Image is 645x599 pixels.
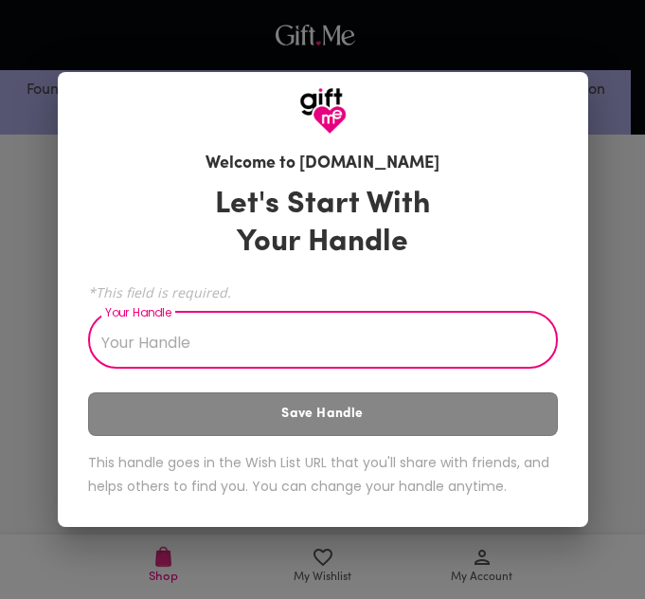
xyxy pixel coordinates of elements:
[206,152,439,177] h6: Welcome to [DOMAIN_NAME]
[88,283,558,301] span: *This field is required.
[299,87,347,135] img: GiftMe Logo
[88,316,537,369] input: Your Handle
[88,451,558,498] h6: This handle goes in the Wish List URL that you'll share with friends, and helps others to find yo...
[191,186,455,262] h3: Let's Start With Your Handle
